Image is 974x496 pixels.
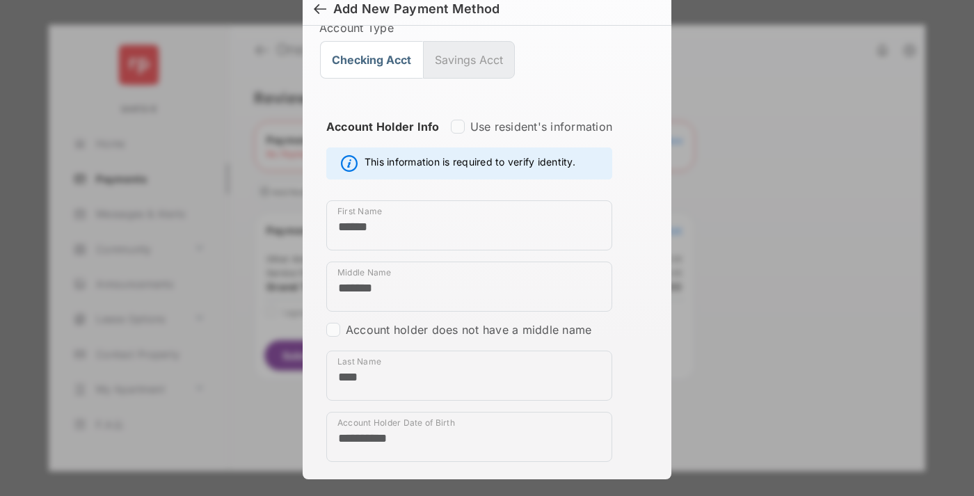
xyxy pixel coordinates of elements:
[470,120,612,134] label: Use resident's information
[326,120,440,159] strong: Account Holder Info
[319,21,655,35] label: Account Type
[423,41,515,79] button: Savings Acct
[320,41,423,79] button: Checking Acct
[365,155,575,172] span: This information is required to verify identity.
[333,1,500,17] div: Add New Payment Method
[346,323,591,337] label: Account holder does not have a middle name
